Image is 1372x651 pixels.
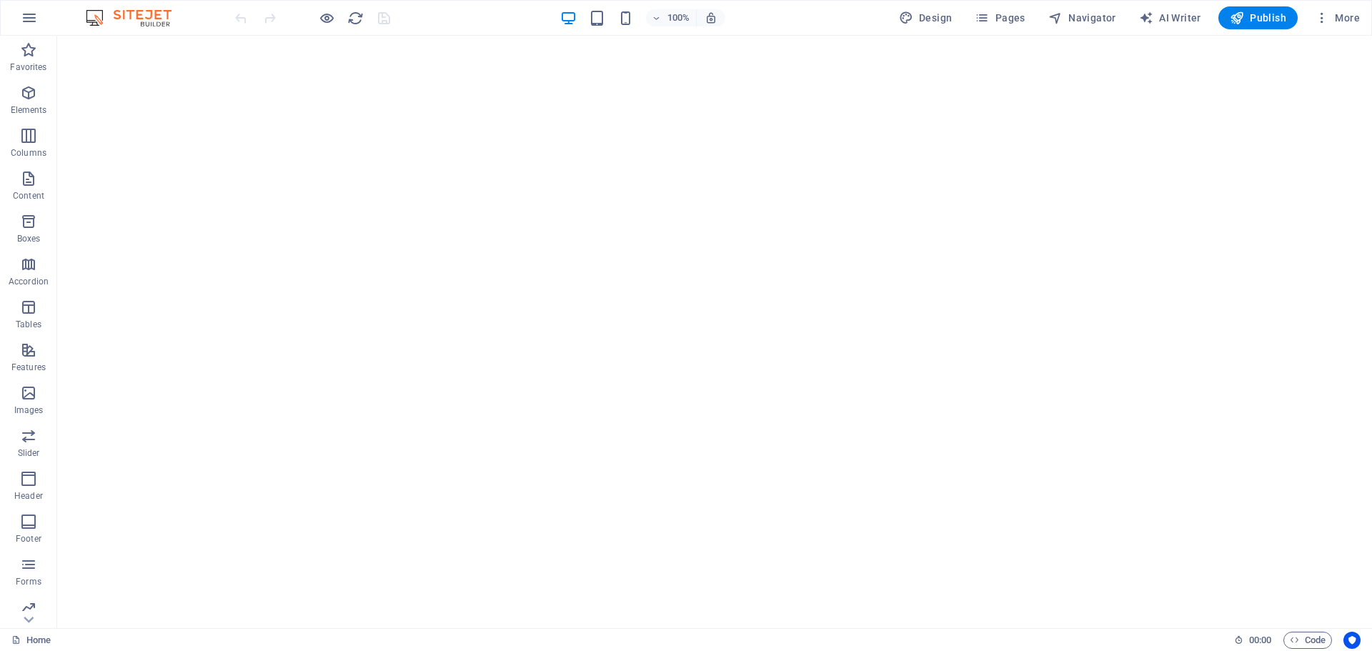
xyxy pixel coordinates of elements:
span: Pages [975,11,1025,25]
button: More [1309,6,1366,29]
button: Design [893,6,958,29]
button: Usercentrics [1343,632,1361,649]
button: Click here to leave preview mode and continue editing [318,9,335,26]
span: Navigator [1048,11,1116,25]
p: Boxes [17,233,41,244]
a: Click to cancel selection. Double-click to open Pages [11,632,51,649]
span: Design [899,11,953,25]
span: 00 00 [1249,632,1271,649]
p: Columns [11,147,46,159]
p: Slider [18,447,40,459]
span: Publish [1230,11,1286,25]
p: Forms [16,576,41,587]
span: : [1259,635,1261,645]
i: On resize automatically adjust zoom level to fit chosen device. [705,11,717,24]
p: Header [14,490,43,502]
h6: Session time [1234,632,1272,649]
p: Accordion [9,276,49,287]
button: AI Writer [1133,6,1207,29]
img: Editor Logo [82,9,189,26]
i: Reload page [347,10,364,26]
button: Publish [1218,6,1298,29]
div: Design (Ctrl+Alt+Y) [893,6,958,29]
p: Features [11,362,46,373]
span: AI Writer [1139,11,1201,25]
button: Code [1283,632,1332,649]
button: Navigator [1043,6,1122,29]
p: Content [13,190,44,202]
p: Images [14,404,44,416]
button: 100% [646,9,697,26]
span: More [1315,11,1360,25]
button: Pages [969,6,1030,29]
p: Elements [11,104,47,116]
button: reload [347,9,364,26]
p: Footer [16,533,41,545]
p: Tables [16,319,41,330]
span: Code [1290,632,1326,649]
p: Favorites [10,61,46,73]
h6: 100% [667,9,690,26]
